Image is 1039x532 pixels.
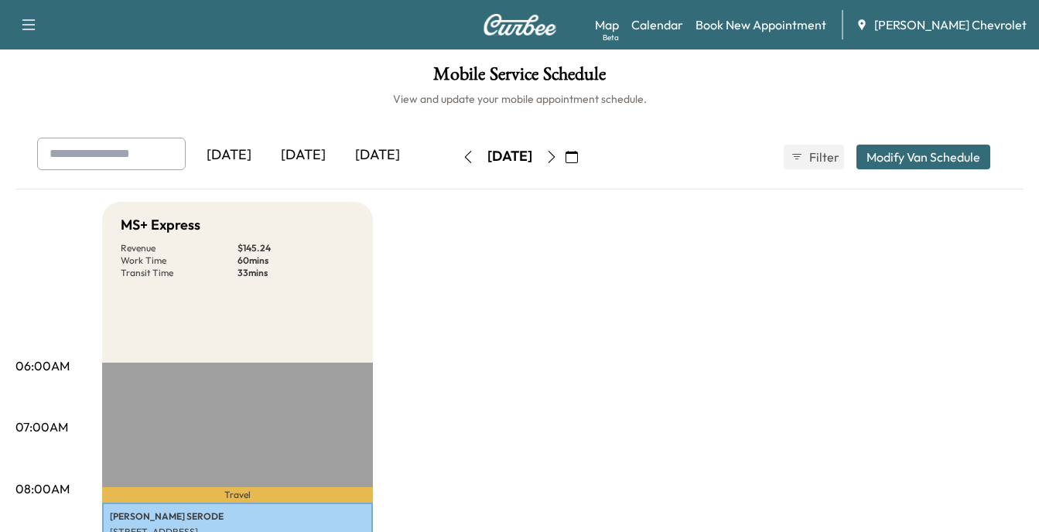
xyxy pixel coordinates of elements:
div: [DATE] [266,138,340,173]
p: 06:00AM [15,356,70,375]
p: $ 145.24 [238,242,354,254]
h5: MS+ Express [121,214,200,236]
a: Calendar [631,15,683,34]
div: [DATE] [340,138,415,173]
p: Transit Time [121,267,238,279]
div: Beta [603,32,619,43]
h6: View and update your mobile appointment schedule. [15,91,1024,107]
p: 60 mins [238,254,354,267]
span: Filter [809,148,837,166]
p: 07:00AM [15,418,68,436]
p: Travel [102,487,373,503]
a: MapBeta [595,15,619,34]
p: Revenue [121,242,238,254]
p: [PERSON_NAME] SERODE [110,510,365,523]
p: 08:00AM [15,479,70,498]
div: [DATE] [487,147,532,166]
img: Curbee Logo [483,14,557,36]
p: Work Time [121,254,238,267]
p: 33 mins [238,267,354,279]
button: Filter [784,145,844,169]
span: [PERSON_NAME] Chevrolet [874,15,1027,34]
a: Book New Appointment [696,15,826,34]
button: Modify Van Schedule [856,145,990,169]
h1: Mobile Service Schedule [15,65,1024,91]
div: [DATE] [192,138,266,173]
